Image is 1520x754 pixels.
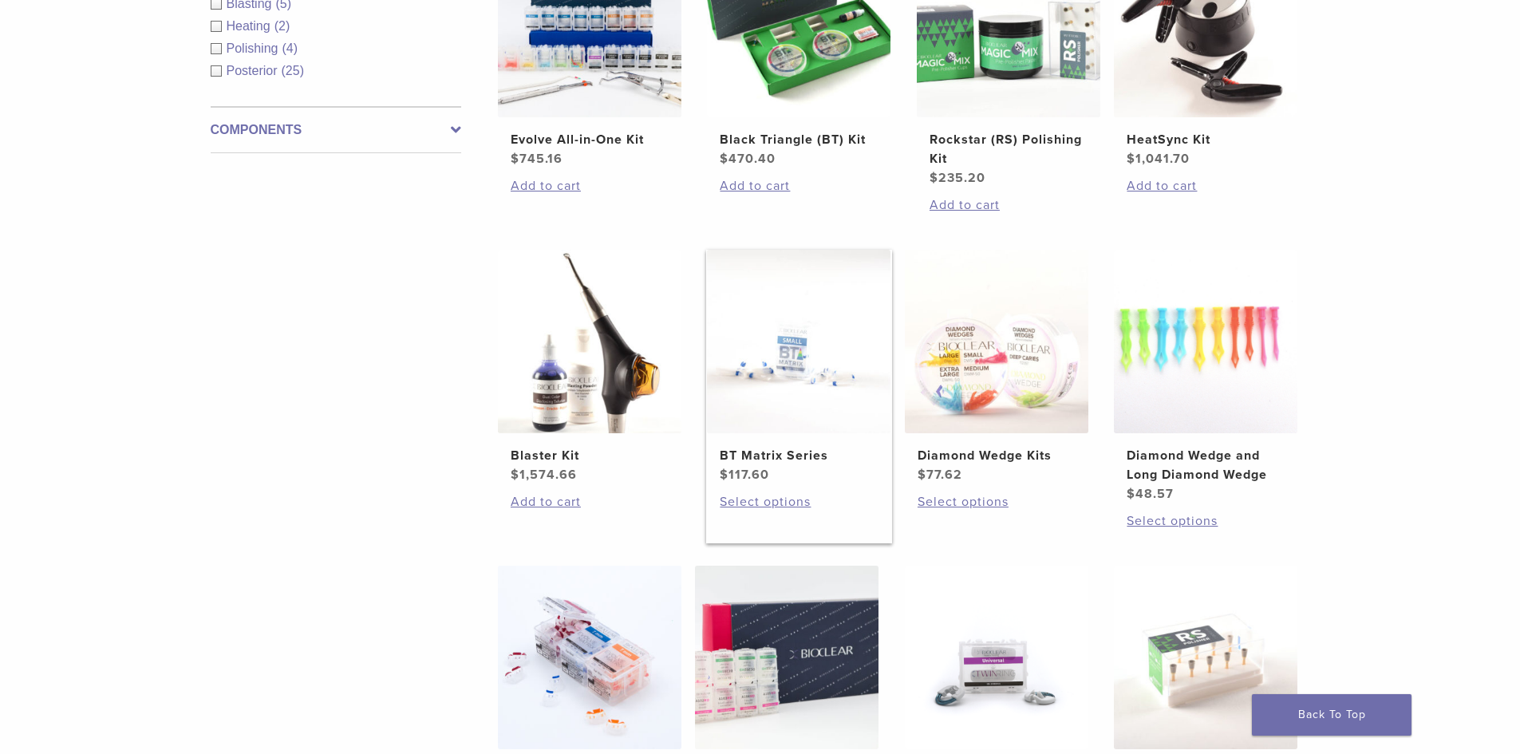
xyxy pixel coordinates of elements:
[511,446,669,465] h2: Blaster Kit
[695,566,878,749] img: Complete HD Anterior Kit
[707,250,890,433] img: BT Matrix Series
[1127,511,1285,531] a: Select options for “Diamond Wedge and Long Diamond Wedge”
[1127,130,1285,149] h2: HeatSync Kit
[918,492,1076,511] a: Select options for “Diamond Wedge Kits”
[1252,694,1411,736] a: Back To Top
[720,130,878,149] h2: Black Triangle (BT) Kit
[720,151,776,167] bdi: 470.40
[930,195,1088,215] a: Add to cart: “Rockstar (RS) Polishing Kit”
[1113,250,1299,503] a: Diamond Wedge and Long Diamond WedgeDiamond Wedge and Long Diamond Wedge $48.57
[511,151,519,167] span: $
[1114,250,1297,433] img: Diamond Wedge and Long Diamond Wedge
[1114,566,1297,749] img: RS Polisher
[905,250,1088,433] img: Diamond Wedge Kits
[720,446,878,465] h2: BT Matrix Series
[498,250,681,433] img: Blaster Kit
[1127,151,1135,167] span: $
[227,64,282,77] span: Posterior
[511,176,669,195] a: Add to cart: “Evolve All-in-One Kit”
[511,151,563,167] bdi: 745.16
[904,250,1090,484] a: Diamond Wedge KitsDiamond Wedge Kits $77.62
[1127,446,1285,484] h2: Diamond Wedge and Long Diamond Wedge
[498,566,681,749] img: Bioclear Evolve Posterior Matrix Series
[497,250,683,484] a: Blaster KitBlaster Kit $1,574.66
[918,446,1076,465] h2: Diamond Wedge Kits
[930,130,1088,168] h2: Rockstar (RS) Polishing Kit
[1127,176,1285,195] a: Add to cart: “HeatSync Kit”
[1127,486,1174,502] bdi: 48.57
[282,41,298,55] span: (4)
[720,467,728,483] span: $
[720,176,878,195] a: Add to cart: “Black Triangle (BT) Kit”
[211,120,461,140] label: Components
[511,467,519,483] span: $
[930,170,938,186] span: $
[918,467,926,483] span: $
[918,467,962,483] bdi: 77.62
[1127,151,1190,167] bdi: 1,041.70
[282,64,304,77] span: (25)
[720,151,728,167] span: $
[511,492,669,511] a: Add to cart: “Blaster Kit”
[1127,486,1135,502] span: $
[274,19,290,33] span: (2)
[720,492,878,511] a: Select options for “BT Matrix Series”
[511,467,577,483] bdi: 1,574.66
[905,566,1088,749] img: TwinRing Universal
[930,170,985,186] bdi: 235.20
[720,467,769,483] bdi: 117.60
[511,130,669,149] h2: Evolve All-in-One Kit
[227,41,282,55] span: Polishing
[227,19,274,33] span: Heating
[706,250,892,484] a: BT Matrix SeriesBT Matrix Series $117.60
